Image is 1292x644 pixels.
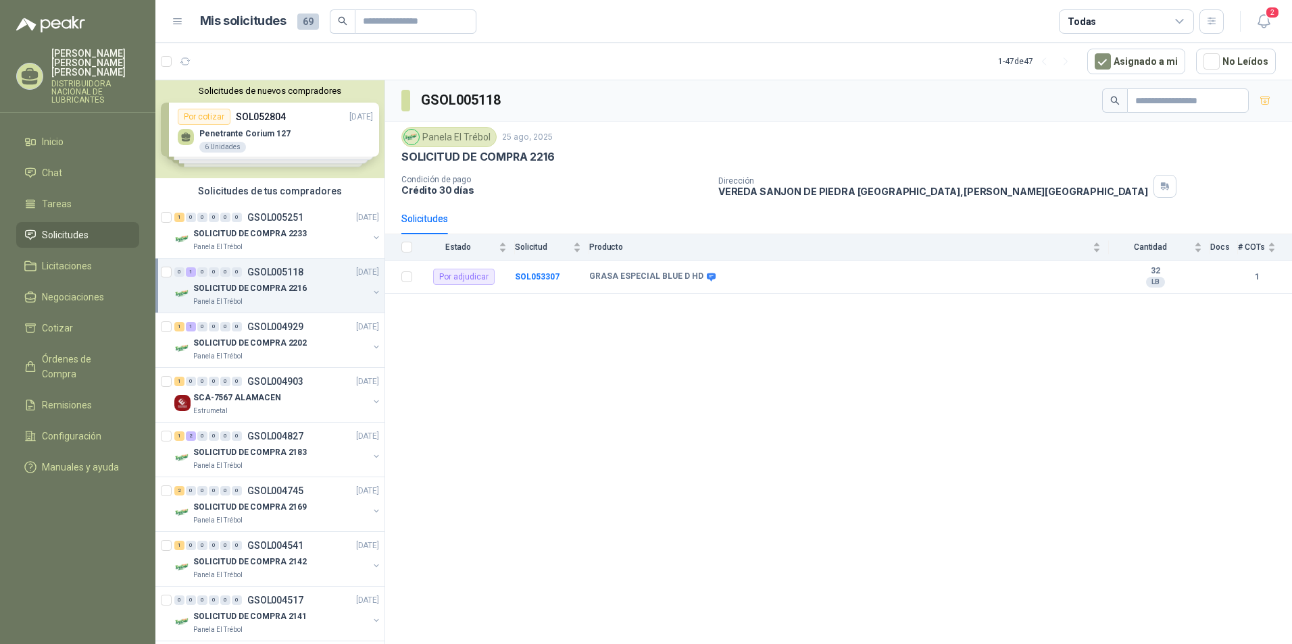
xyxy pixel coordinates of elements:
span: Órdenes de Compra [42,352,126,381]
div: 0 [209,486,219,495]
p: GSOL005118 [247,267,303,277]
div: 0 [174,267,184,277]
th: # COTs [1238,234,1292,261]
span: Estado [420,242,496,252]
p: Panela El Trébol [193,624,243,635]
a: 1 2 0 0 0 0 GSOL004827[DATE] Company LogoSOLICITUD DE COMPRA 2183Panela El Trébol [174,428,382,471]
div: 0 [209,541,219,550]
div: 2 [186,431,196,441]
span: Cantidad [1109,242,1191,252]
a: Tareas [16,191,139,217]
a: Inicio [16,129,139,155]
span: Cotizar [42,321,73,336]
div: Panela El Trébol [401,127,497,147]
div: 0 [232,431,242,441]
p: [DATE] [356,266,379,279]
p: GSOL004517 [247,595,303,605]
p: 25 ago, 2025 [502,131,553,144]
p: GSOL004541 [247,541,303,550]
p: SOLICITUD DE COMPRA 2216 [193,282,307,295]
span: Configuración [42,429,101,444]
div: 0 [232,377,242,386]
div: Solicitudes de nuevos compradoresPor cotizarSOL052804[DATE] Penetrante Corium 1276 UnidadesPor co... [155,80,384,178]
p: Panela El Trébol [193,515,243,526]
h1: Mis solicitudes [200,11,287,31]
img: Company Logo [404,130,419,144]
img: Company Logo [174,504,191,520]
img: Company Logo [174,231,191,247]
p: GSOL005251 [247,213,303,222]
div: 0 [186,541,196,550]
span: search [1110,96,1120,105]
p: GSOL004929 [247,322,303,331]
span: Solicitudes [42,227,89,242]
div: 0 [232,541,242,550]
div: 1 [174,322,184,331]
div: 0 [220,595,230,605]
p: [DATE] [356,430,379,443]
p: SOLICITUD DE COMPRA 2169 [193,501,307,514]
img: Company Logo [174,340,191,356]
th: Producto [589,234,1109,261]
div: 0 [186,377,196,386]
div: Solicitudes [401,211,448,226]
span: Tareas [42,196,72,211]
div: 0 [209,213,219,222]
a: 2 0 0 0 0 0 GSOL004745[DATE] Company LogoSOLICITUD DE COMPRA 2169Panela El Trébol [174,483,382,526]
span: 2 [1265,6,1280,19]
div: 0 [232,595,242,605]
div: Solicitudes de tus compradores [155,178,384,204]
img: Company Logo [174,559,191,575]
a: Chat [16,160,139,186]
p: SOLICITUD DE COMPRA 2202 [193,337,307,350]
div: 0 [220,486,230,495]
p: [PERSON_NAME] [PERSON_NAME] [PERSON_NAME] [51,49,139,77]
div: 1 [174,213,184,222]
a: 1 1 0 0 0 0 GSOL004929[DATE] Company LogoSOLICITUD DE COMPRA 2202Panela El Trébol [174,319,382,362]
a: Remisiones [16,392,139,418]
div: 0 [220,431,230,441]
div: LB [1146,277,1165,288]
div: 0 [197,267,207,277]
a: Órdenes de Compra [16,346,139,387]
p: Crédito 30 días [401,184,707,196]
a: 0 1 0 0 0 0 GSOL005118[DATE] Company LogoSOLICITUD DE COMPRA 2216Panela El Trébol [174,264,382,307]
p: SOLICITUD DE COMPRA 2142 [193,556,307,568]
button: No Leídos [1196,49,1276,74]
p: Estrumetal [193,406,228,417]
button: 2 [1251,9,1276,34]
span: 69 [297,14,319,30]
p: DISTRIBUIDORA NACIONAL DE LUBRICANTES [51,80,139,104]
div: 0 [174,595,184,605]
div: 0 [186,595,196,605]
a: Cotizar [16,315,139,341]
p: Dirección [718,176,1148,186]
p: GSOL004827 [247,431,303,441]
span: Negociaciones [42,290,104,304]
p: Panela El Trébol [193,460,243,471]
p: Panela El Trébol [193,351,243,362]
p: GSOL004903 [247,377,303,386]
button: Asignado a mi [1087,49,1185,74]
th: Docs [1210,234,1238,261]
div: Todas [1068,14,1096,29]
th: Cantidad [1109,234,1210,261]
div: 0 [209,377,219,386]
div: 2 [174,486,184,495]
div: 0 [220,377,230,386]
a: SOL053307 [515,272,560,281]
a: Licitaciones [16,253,139,279]
div: 0 [197,377,207,386]
p: [DATE] [356,321,379,333]
img: Company Logo [174,395,191,411]
span: Solicitud [515,242,570,252]
div: 0 [220,541,230,550]
div: 0 [220,322,230,331]
p: Panela El Trébol [193,242,243,252]
p: SCA-7567 ALAMACEN [193,392,281,404]
span: Manuales y ayuda [42,460,119,475]
div: Por adjudicar [433,269,495,285]
p: SOLICITUD DE COMPRA 2233 [193,227,307,240]
a: 1 0 0 0 0 0 GSOL004541[DATE] Company LogoSOLICITUD DE COMPRA 2142Panela El Trébol [174,537,382,581]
